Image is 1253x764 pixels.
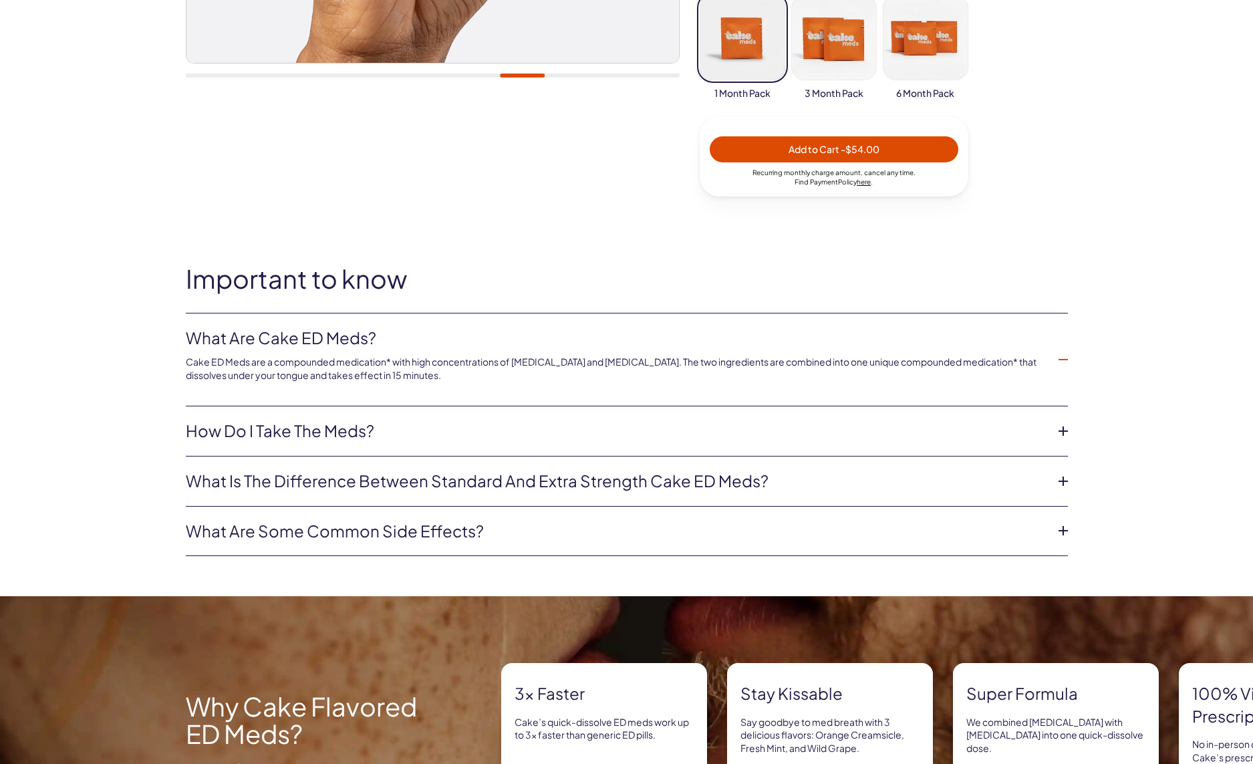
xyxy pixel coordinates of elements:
h2: Important to know [186,265,1068,293]
a: What are Cake ED Meds? [186,327,1047,350]
span: 6 Month Pack [896,87,954,100]
span: Find Payment [795,178,838,186]
a: What is the difference between Standard and Extra Strength Cake ED meds? [186,470,1047,493]
h2: Why Cake Flavored ED Meds? [186,692,426,748]
p: Cake’s quick-dissolve ED meds work up to 3x faster than generic ED pills. [515,716,694,742]
div: Recurring monthly charge amount , cancel any time. Policy . [710,168,958,186]
strong: 3x Faster [515,682,694,705]
a: How do I take the meds? [186,420,1047,442]
strong: Stay Kissable [740,682,920,705]
span: 1 Month Pack [714,87,771,100]
p: Cake ED Meds are a compounded medication* with high concentrations of [MEDICAL_DATA] and [MEDICAL... [186,356,1047,382]
strong: Super formula [966,682,1145,705]
span: Add to Cart [789,143,879,155]
a: What are some common side effects? [186,520,1047,543]
button: Add to Cart -$54.00 [710,136,958,162]
span: 3 Month Pack [805,87,863,100]
span: - $54.00 [841,143,879,155]
p: Say goodbye to med breath with 3 delicious flavors: Orange Creamsicle, Fresh Mint, and Wild Grape. [740,716,920,755]
p: We combined [MEDICAL_DATA] with [MEDICAL_DATA] into one quick-dissolve dose. [966,716,1145,755]
a: here [857,178,871,186]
